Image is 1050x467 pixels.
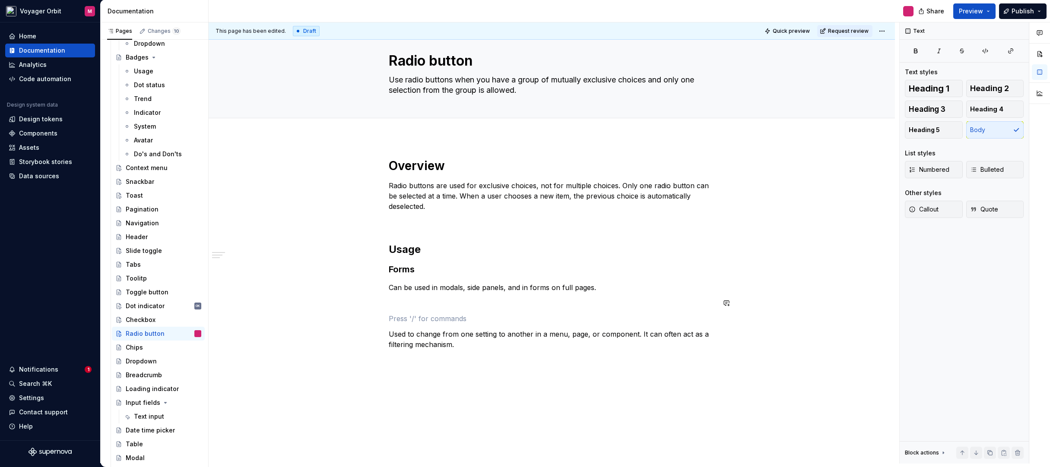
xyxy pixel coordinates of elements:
h3: Forms [389,263,715,275]
div: Date time picker [126,426,175,435]
p: Used to change from one setting to another in a menu, page, or component. It can often act as a f... [389,329,715,350]
div: Storybook stories [19,158,72,166]
div: Dot status [134,81,165,89]
div: Text input [134,412,164,421]
div: Context menu [126,164,168,172]
a: Input fields [112,396,205,410]
div: Voyager Orbit [20,7,61,16]
div: Radio button [126,329,165,338]
div: Documentation [19,46,65,55]
div: Dropdown [126,357,157,366]
a: Loading indicator [112,382,205,396]
span: 1 [85,366,92,373]
span: Bulleted [970,165,1004,174]
button: Preview [953,3,996,19]
div: Usage [134,67,153,76]
a: Home [5,29,95,43]
div: Avatar [134,136,153,145]
a: Indicator [120,106,205,120]
div: Toggle button [126,288,168,297]
div: Pagination [126,205,159,214]
a: System [120,120,205,133]
div: Dot indicator [126,302,165,310]
div: Changes [148,28,181,35]
a: Chips [112,341,205,354]
div: Table [126,440,143,448]
span: Publish [1012,7,1034,16]
textarea: Use radio buttons when you have a group of mutually exclusive choices and only one selection from... [387,73,714,97]
textarea: Radio button [387,50,714,71]
div: Text styles [905,68,938,76]
div: M [88,8,92,15]
div: Tabs [126,260,141,269]
button: Quick preview [762,25,814,37]
a: Slide toggle [112,244,205,258]
div: Indicator [134,108,161,117]
div: Badges [126,53,149,62]
span: Heading 2 [970,84,1009,93]
span: Quote [970,205,998,214]
a: Settings [5,391,95,405]
a: Header [112,230,205,244]
div: Analytics [19,60,47,69]
a: Toggle button [112,285,205,299]
button: Search ⌘K [5,377,95,391]
a: Modal [112,451,205,465]
a: Checkbox [112,313,205,327]
a: Code automation [5,72,95,86]
div: Toast [126,191,143,200]
a: Avatar [120,133,205,147]
a: Dropdown [120,37,205,50]
div: OK [196,302,200,310]
p: Can be used in modals, side panels, and in forms on full pages. [389,282,715,293]
div: Do's and Don'ts [134,150,182,158]
a: Toolitp [112,271,205,285]
div: Documentation [108,7,205,16]
div: Design system data [7,101,58,108]
div: Header [126,233,148,241]
span: Callout [909,205,939,214]
span: Share [926,7,944,16]
img: e5527c48-e7d1-4d25-8110-9641689f5e10.png [6,6,16,16]
svg: Supernova Logo [29,448,72,456]
div: Modal [126,454,145,462]
div: Search ⌘K [19,379,52,388]
button: Numbered [905,161,963,178]
a: Data sources [5,169,95,183]
button: Heading 5 [905,121,963,139]
a: Analytics [5,58,95,72]
a: Documentation [5,44,95,57]
button: Voyager OrbitM [2,2,98,20]
span: 10 [172,28,181,35]
button: Help [5,420,95,433]
div: Block actions [905,449,939,456]
span: Preview [959,7,983,16]
div: Toolitp [126,274,147,283]
a: Snackbar [112,175,205,189]
div: Slide toggle [126,246,162,255]
div: Loading indicator [126,385,179,393]
div: Input fields [126,398,160,407]
div: Snackbar [126,177,154,186]
div: Assets [19,143,39,152]
a: Design tokens [5,112,95,126]
span: Heading 4 [970,105,1003,114]
a: Storybook stories [5,155,95,169]
div: List styles [905,149,936,158]
h1: Overview [389,158,715,174]
div: Trend [134,95,152,103]
div: Data sources [19,172,59,180]
div: Home [19,32,36,41]
button: Heading 1 [905,80,963,97]
a: Components [5,126,95,140]
div: Navigation [126,219,159,227]
a: Date time picker [112,423,205,437]
span: Quick preview [773,28,810,35]
a: Trend [120,92,205,106]
div: Pages [107,28,132,35]
a: Navigation [112,216,205,230]
button: Request review [817,25,872,37]
span: Request review [828,28,869,35]
div: Help [19,422,33,431]
div: Code automation [19,75,71,83]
